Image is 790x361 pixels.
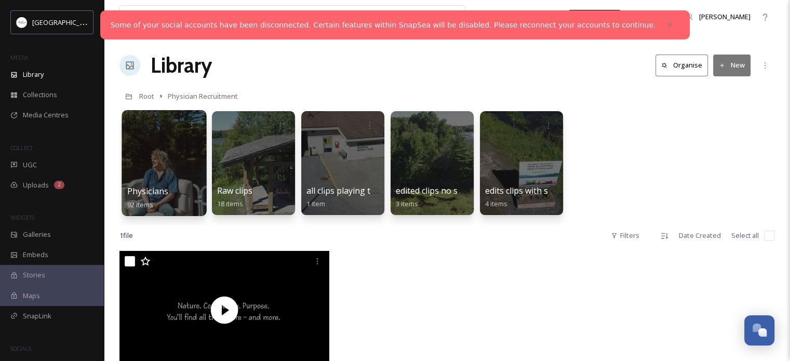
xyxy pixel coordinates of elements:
[655,55,708,76] button: Organise
[10,213,34,221] span: WIDGETS
[17,17,27,28] img: Frame%2013.png
[731,231,759,240] span: Select all
[23,90,57,100] span: Collections
[306,199,325,208] span: 1 item
[127,199,154,209] span: 92 items
[10,144,33,152] span: COLLECT
[54,181,64,189] div: 2
[168,91,238,101] span: Physician Recruitment
[32,17,98,27] span: [GEOGRAPHIC_DATA]
[399,7,460,27] a: View all files
[23,250,48,260] span: Embeds
[569,10,621,24] a: What's New
[23,230,51,239] span: Galleries
[144,6,361,29] input: Search your library
[23,311,51,321] span: SnapLink
[217,185,252,196] span: Raw clips
[306,186,402,208] a: all clips playing together1 item
[23,160,37,170] span: UGC
[23,70,44,79] span: Library
[127,186,169,209] a: Physicians92 items
[674,225,726,246] div: Date Created
[23,291,40,301] span: Maps
[485,186,568,208] a: edits clips with sound4 items
[217,186,252,208] a: Raw clips18 items
[485,199,507,208] span: 4 items
[23,110,69,120] span: Media Centres
[119,231,133,240] span: 1 file
[151,50,212,81] a: Library
[10,54,29,61] span: MEDIA
[111,20,656,31] a: Some of your social accounts have been disconnected. Certain features within SnapSea will be disa...
[10,344,31,352] span: SOCIALS
[682,7,756,27] a: [PERSON_NAME]
[127,185,169,197] span: Physicians
[713,55,751,76] button: New
[485,185,568,196] span: edits clips with sound
[168,90,238,102] a: Physician Recruitment
[23,270,45,280] span: Stories
[139,91,154,101] span: Root
[744,315,774,345] button: Open Chat
[23,180,49,190] span: Uploads
[139,90,154,102] a: Root
[606,225,645,246] div: Filters
[396,185,478,196] span: edited clips no sound
[217,199,243,208] span: 18 items
[396,199,418,208] span: 3 items
[306,185,402,196] span: all clips playing together
[396,186,478,208] a: edited clips no sound3 items
[699,12,751,21] span: [PERSON_NAME]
